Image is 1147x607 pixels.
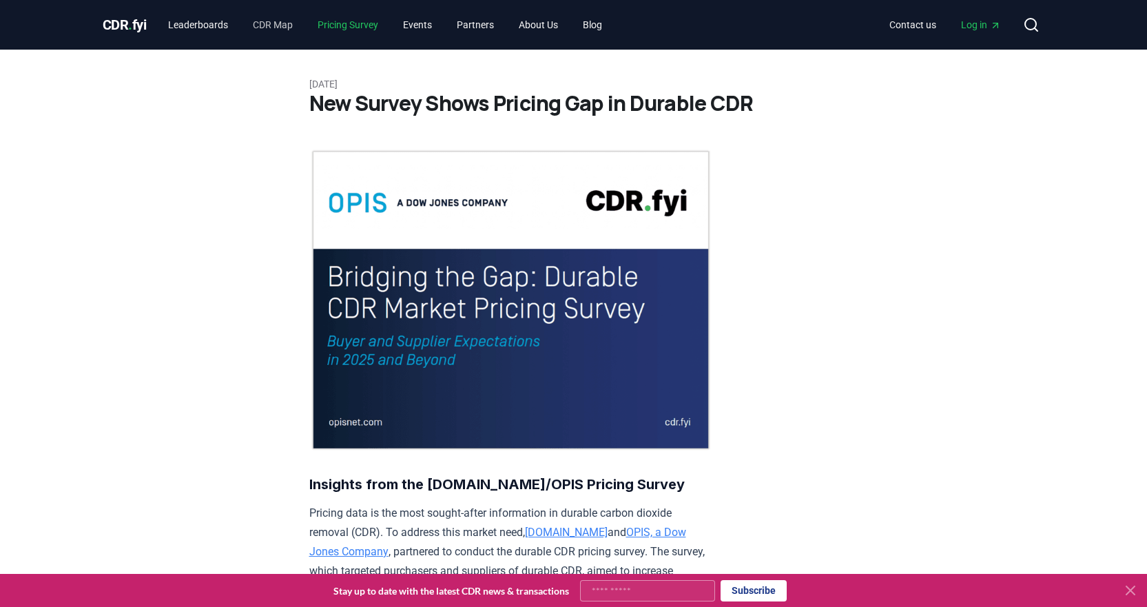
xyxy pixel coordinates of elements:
[103,17,147,33] span: CDR fyi
[309,91,838,116] h1: New Survey Shows Pricing Gap in Durable CDR
[157,12,613,37] nav: Main
[309,149,712,451] img: blog post image
[572,12,613,37] a: Blog
[446,12,505,37] a: Partners
[157,12,239,37] a: Leaderboards
[950,12,1012,37] a: Log in
[309,77,838,91] p: [DATE]
[128,17,132,33] span: .
[103,15,147,34] a: CDR.fyi
[309,476,685,493] strong: Insights from the [DOMAIN_NAME]/OPIS Pricing Survey
[961,18,1001,32] span: Log in
[307,12,389,37] a: Pricing Survey
[242,12,304,37] a: CDR Map
[878,12,1012,37] nav: Main
[392,12,443,37] a: Events
[525,526,608,539] a: [DOMAIN_NAME]
[309,526,686,558] a: OPIS, a Dow Jones Company
[508,12,569,37] a: About Us
[878,12,947,37] a: Contact us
